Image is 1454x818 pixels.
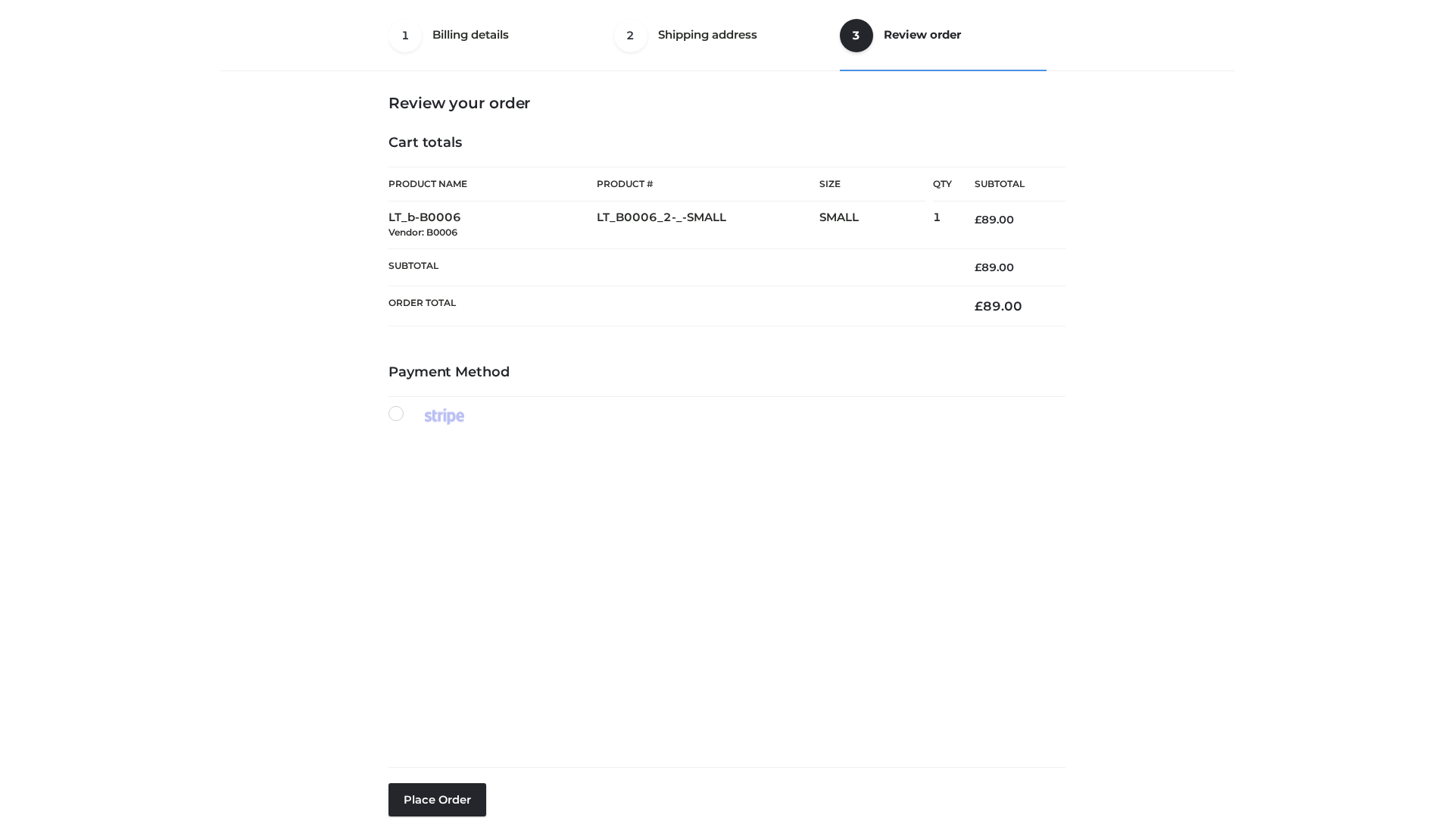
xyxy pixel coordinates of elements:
h3: Review your order [388,94,1066,112]
th: Subtotal [388,248,952,286]
td: LT_b-B0006 [388,201,597,249]
th: Size [819,167,925,201]
th: Qty [933,167,952,201]
button: Place order [388,783,486,816]
small: Vendor: B0006 [388,226,457,238]
td: SMALL [819,201,933,249]
th: Product # [597,167,819,201]
bdi: 89.00 [975,298,1022,314]
h4: Payment Method [388,364,1066,381]
span: £ [975,213,981,226]
th: Order Total [388,286,952,326]
th: Subtotal [952,167,1066,201]
td: LT_B0006_2-_-SMALL [597,201,819,249]
bdi: 89.00 [975,213,1014,226]
th: Product Name [388,167,597,201]
iframe: Secure payment input frame [385,422,1062,755]
h4: Cart totals [388,135,1066,151]
bdi: 89.00 [975,261,1014,274]
span: £ [975,261,981,274]
span: £ [975,298,983,314]
td: 1 [933,201,952,249]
